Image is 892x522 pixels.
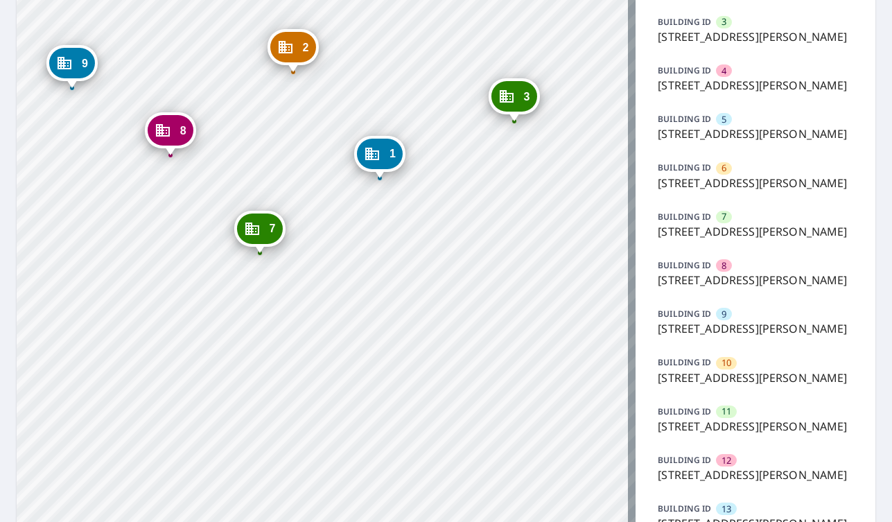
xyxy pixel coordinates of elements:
span: 6 [722,162,726,175]
p: BUILDING ID [658,64,711,76]
p: BUILDING ID [658,406,711,417]
div: Dropped pin, building 8, Commercial property, 15 John Cir Salinas, CA 93905 [145,112,196,155]
span: 12 [722,454,731,467]
p: BUILDING ID [658,162,711,173]
p: [STREET_ADDRESS][PERSON_NAME] [658,175,853,191]
div: Dropped pin, building 3, Commercial property, 1260 John St Salinas, CA 93905 [489,78,540,121]
span: 7 [270,223,276,234]
span: 3 [722,15,726,28]
p: BUILDING ID [658,356,711,368]
p: BUILDING ID [658,16,711,28]
span: 7 [722,210,726,223]
p: [STREET_ADDRESS][PERSON_NAME] [658,418,853,435]
p: [STREET_ADDRESS][PERSON_NAME] [658,125,853,142]
p: [STREET_ADDRESS][PERSON_NAME] [658,369,853,386]
p: [STREET_ADDRESS][PERSON_NAME] [658,272,853,288]
span: 9 [722,308,726,321]
div: Dropped pin, building 7, Commercial property, 19 John Cir Salinas, CA 93905 [234,211,286,254]
span: 13 [722,503,731,516]
span: 10 [722,356,731,369]
p: [STREET_ADDRESS][PERSON_NAME] [658,320,853,337]
span: 3 [524,92,530,102]
span: 8 [722,259,726,272]
span: 4 [722,64,726,78]
p: [STREET_ADDRESS][PERSON_NAME] [658,467,853,483]
span: 8 [180,125,186,136]
p: BUILDING ID [658,503,711,514]
span: 5 [722,113,726,126]
p: BUILDING ID [658,113,711,125]
span: 1 [390,148,396,159]
p: [STREET_ADDRESS][PERSON_NAME] [658,223,853,240]
p: BUILDING ID [658,454,711,466]
div: Dropped pin, building 2, Commercial property, 1260 John St Salinas, CA 93905 [268,29,319,72]
p: [STREET_ADDRESS][PERSON_NAME] [658,77,853,94]
p: BUILDING ID [658,259,711,271]
span: 9 [82,58,88,69]
p: BUILDING ID [658,211,711,223]
p: [STREET_ADDRESS][PERSON_NAME] [658,28,853,45]
div: Dropped pin, building 1, Commercial property, 1260 John St Salinas, CA 93905 [354,136,405,179]
span: 2 [303,42,309,53]
p: BUILDING ID [658,308,711,320]
span: 11 [722,405,731,418]
div: Dropped pin, building 9, Commercial property, 11 John Cir Salinas, CA 93905 [46,45,98,88]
